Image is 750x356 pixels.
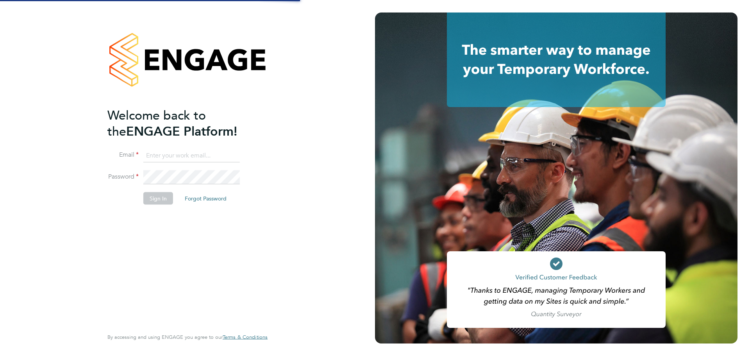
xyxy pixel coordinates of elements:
button: Sign In [143,192,173,205]
span: Welcome back to the [107,107,206,139]
h2: ENGAGE Platform! [107,107,260,139]
label: Email [107,151,139,159]
input: Enter your work email... [143,148,240,163]
button: Forgot Password [179,192,233,205]
span: By accessing and using ENGAGE you agree to our [107,334,268,340]
span: Terms & Conditions [223,334,268,340]
a: Terms & Conditions [223,334,268,340]
label: Password [107,173,139,181]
